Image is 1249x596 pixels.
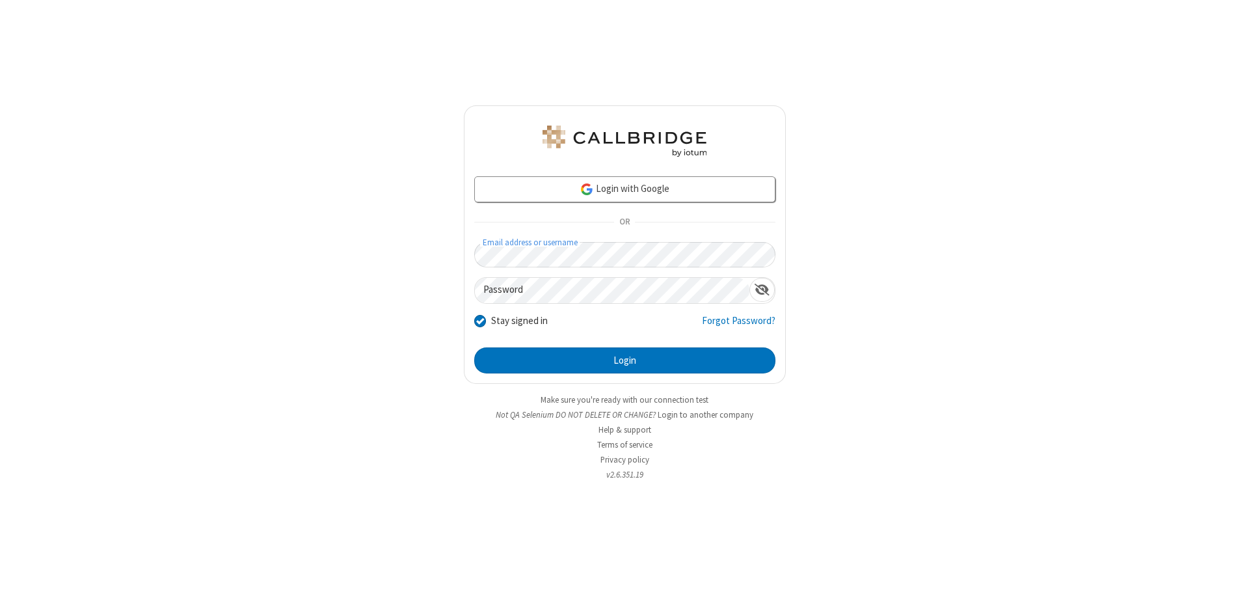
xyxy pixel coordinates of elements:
a: Make sure you're ready with our connection test [541,394,708,405]
div: Show password [749,278,775,302]
input: Email address or username [474,242,775,267]
a: Help & support [598,424,651,435]
label: Stay signed in [491,314,548,329]
button: Login [474,347,775,373]
a: Terms of service [597,439,652,450]
img: google-icon.png [580,182,594,196]
a: Privacy policy [600,454,649,465]
a: Forgot Password? [702,314,775,338]
input: Password [475,278,749,303]
a: Login with Google [474,176,775,202]
img: QA Selenium DO NOT DELETE OR CHANGE [540,126,709,157]
iframe: Chat [1216,562,1239,587]
li: v2.6.351.19 [464,468,786,481]
li: Not QA Selenium DO NOT DELETE OR CHANGE? [464,409,786,421]
button: Login to another company [658,409,753,421]
span: OR [614,213,635,232]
